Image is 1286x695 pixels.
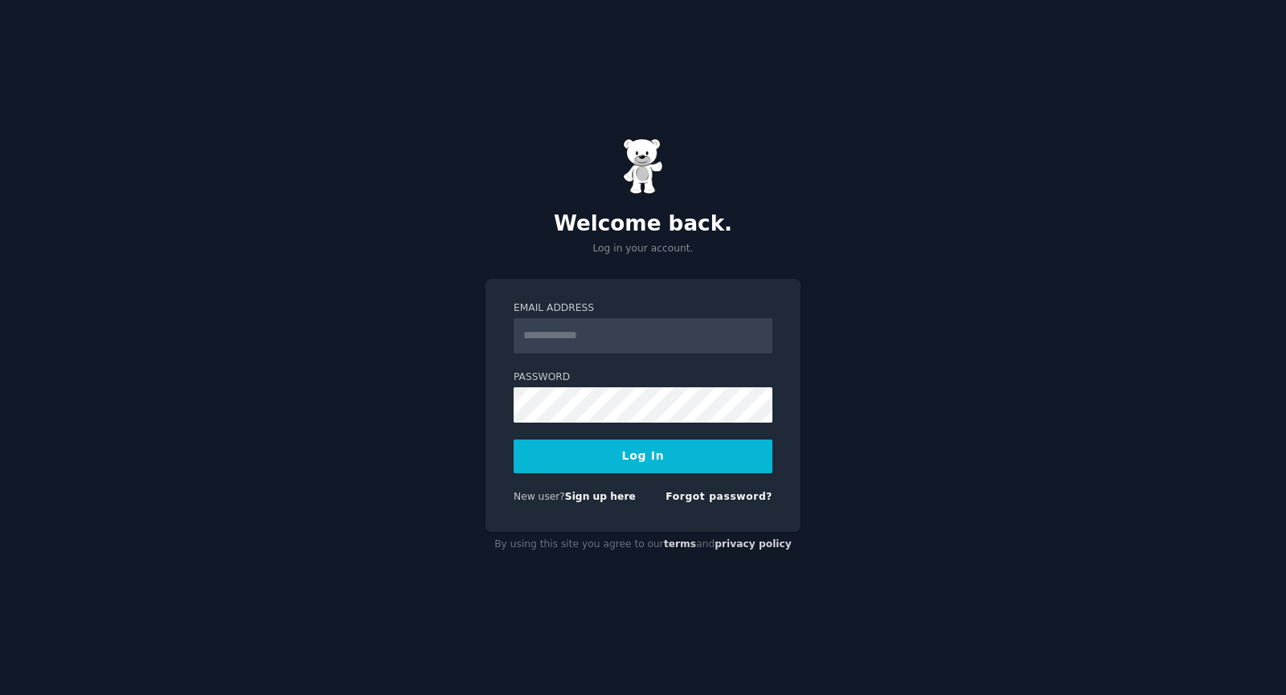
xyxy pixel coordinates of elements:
p: Log in your account. [485,242,801,256]
img: Gummy Bear [623,138,663,194]
label: Password [514,370,772,385]
a: Sign up here [565,491,636,502]
a: privacy policy [715,538,792,550]
span: New user? [514,491,565,502]
div: By using this site you agree to our and [485,532,801,558]
label: Email Address [514,301,772,316]
h2: Welcome back. [485,211,801,237]
a: terms [664,538,696,550]
a: Forgot password? [666,491,772,502]
button: Log In [514,439,772,473]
